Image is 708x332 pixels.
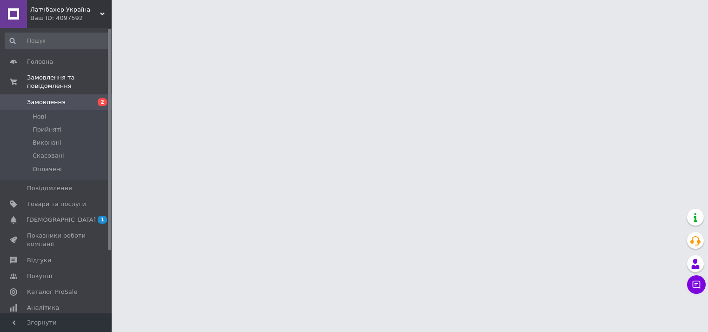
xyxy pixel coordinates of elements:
span: 1 [98,216,107,224]
span: Аналітика [27,304,59,312]
span: Каталог ProSale [27,288,77,296]
span: Покупці [27,272,52,280]
span: Замовлення та повідомлення [27,73,112,90]
span: Оплачені [33,165,62,173]
span: Виконані [33,139,61,147]
span: Показники роботи компанії [27,232,86,248]
span: Відгуки [27,256,51,265]
span: [DEMOGRAPHIC_DATA] [27,216,96,224]
span: Скасовані [33,152,64,160]
button: Чат з покупцем [687,275,706,294]
span: Замовлення [27,98,66,106]
input: Пошук [5,33,110,49]
span: Нові [33,113,46,121]
div: Ваш ID: 4097592 [30,14,112,22]
span: Товари та послуги [27,200,86,208]
span: Латчбахер Україна [30,6,100,14]
span: Прийняті [33,126,61,134]
span: Головна [27,58,53,66]
span: 2 [98,98,107,106]
span: Повідомлення [27,184,72,193]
